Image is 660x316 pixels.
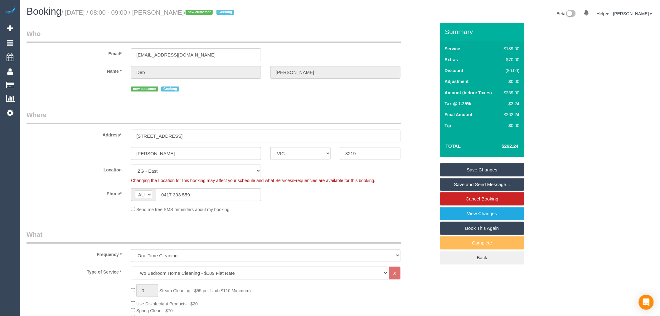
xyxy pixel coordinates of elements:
input: Email* [131,48,261,61]
input: Suburb* [131,147,261,160]
input: Post Code* [340,147,400,160]
h4: $262.24 [483,144,518,149]
h3: Summary [445,28,521,35]
label: Tax @ 1.25% [445,101,471,107]
span: new customer [186,10,213,15]
span: Geelong [161,86,179,91]
div: $189.00 [501,46,519,52]
legend: What [27,230,401,244]
span: new customer [131,86,158,91]
label: Location [22,165,126,173]
span: Send me free SMS reminders about my booking [136,207,230,212]
a: Book This Again [440,222,524,235]
label: Adjustment [445,78,469,85]
legend: Who [27,29,401,43]
span: Changing the Location for this booking may affect your schedule and what Services/Frequencies are... [131,178,375,183]
a: View Changes [440,207,524,220]
span: / [184,9,236,16]
div: Open Intercom Messenger [639,295,654,310]
a: [PERSON_NAME] [613,11,652,16]
div: ($0.00) [501,67,519,74]
input: Last Name* [270,66,400,79]
label: Amount (before Taxes) [445,90,492,96]
div: $259.00 [501,90,519,96]
label: Final Amount [445,111,473,118]
a: Save and Send Message... [440,178,524,191]
span: Geelong [216,10,234,15]
label: Frequency * [22,249,126,258]
span: Spring Clean - $70 [136,308,173,313]
div: $0.00 [501,122,519,129]
a: Help [597,11,609,16]
div: $3.24 [501,101,519,107]
label: Address* [22,130,126,138]
img: New interface [565,10,576,18]
label: Type of Service * [22,267,126,275]
small: / [DATE] / 08:00 - 09:00 / [PERSON_NAME] [61,9,236,16]
label: Phone* [22,188,126,197]
img: Automaid Logo [4,6,16,15]
strong: Total [446,143,461,149]
label: Extras [445,57,458,63]
div: $70.00 [501,57,519,63]
label: Email* [22,48,126,57]
input: First Name* [131,66,261,79]
label: Tip [445,122,451,129]
a: Back [440,251,524,264]
legend: Where [27,110,401,124]
div: $0.00 [501,78,519,85]
label: Name * [22,66,126,74]
div: $262.24 [501,111,519,118]
span: Booking [27,6,61,17]
a: Cancel Booking [440,192,524,205]
label: Service [445,46,460,52]
span: Use Disinfectant Products - $20 [136,301,198,306]
a: Beta [557,11,576,16]
input: Phone* [156,188,261,201]
span: Steam Cleaning - $55 per Unit ($110 Minimum) [159,288,251,293]
a: Save Changes [440,163,524,176]
label: Discount [445,67,463,74]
